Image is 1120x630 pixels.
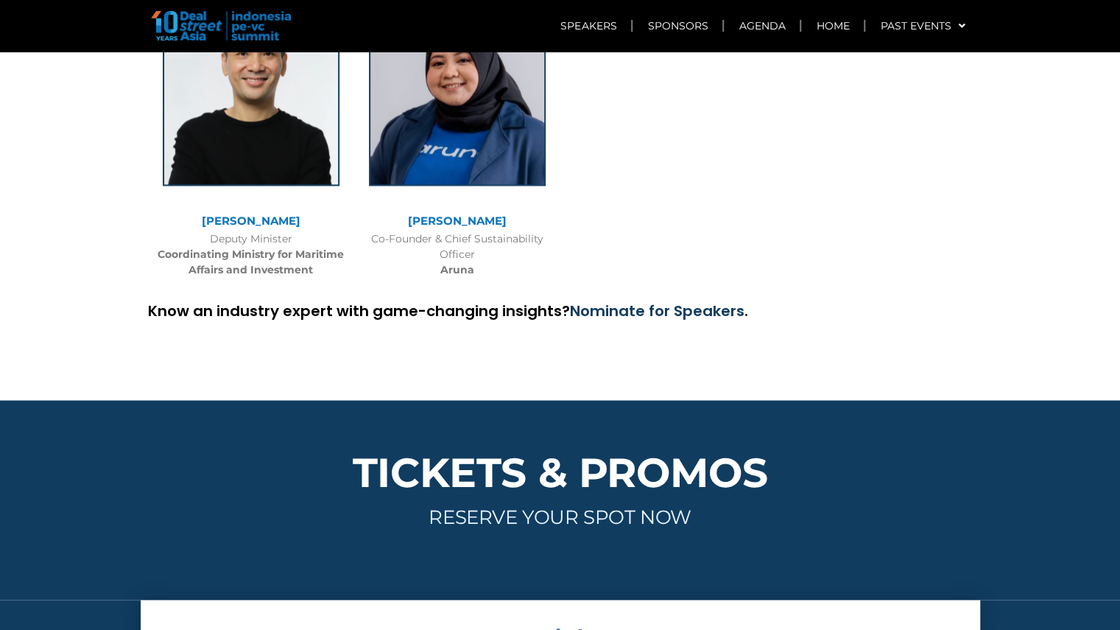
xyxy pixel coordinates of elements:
[546,9,631,43] a: Speakers
[362,231,553,278] div: Co-Founder & Chief Sustainability Officer
[801,9,864,43] a: Home
[202,214,300,228] a: [PERSON_NAME]
[865,9,979,43] a: Past Events
[440,263,474,276] b: Aruna
[158,248,344,276] b: Coordinating Ministry for Maritime Affairs and Investment
[163,9,339,186] img: rachmat
[148,452,973,492] h2: TICKETS & PROMOS
[570,301,744,321] a: Nominate for Speakers
[724,9,800,43] a: Agenda
[148,507,973,526] h3: RESERVE YOUR SPOT NOW
[369,9,546,186] img: Photo Utari Octavianty (Aruna)
[148,300,973,322] p: Know an industry expert with game-changing insights? .
[633,9,722,43] a: Sponsors
[155,231,347,278] div: Deputy Minister
[408,214,507,228] a: [PERSON_NAME]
